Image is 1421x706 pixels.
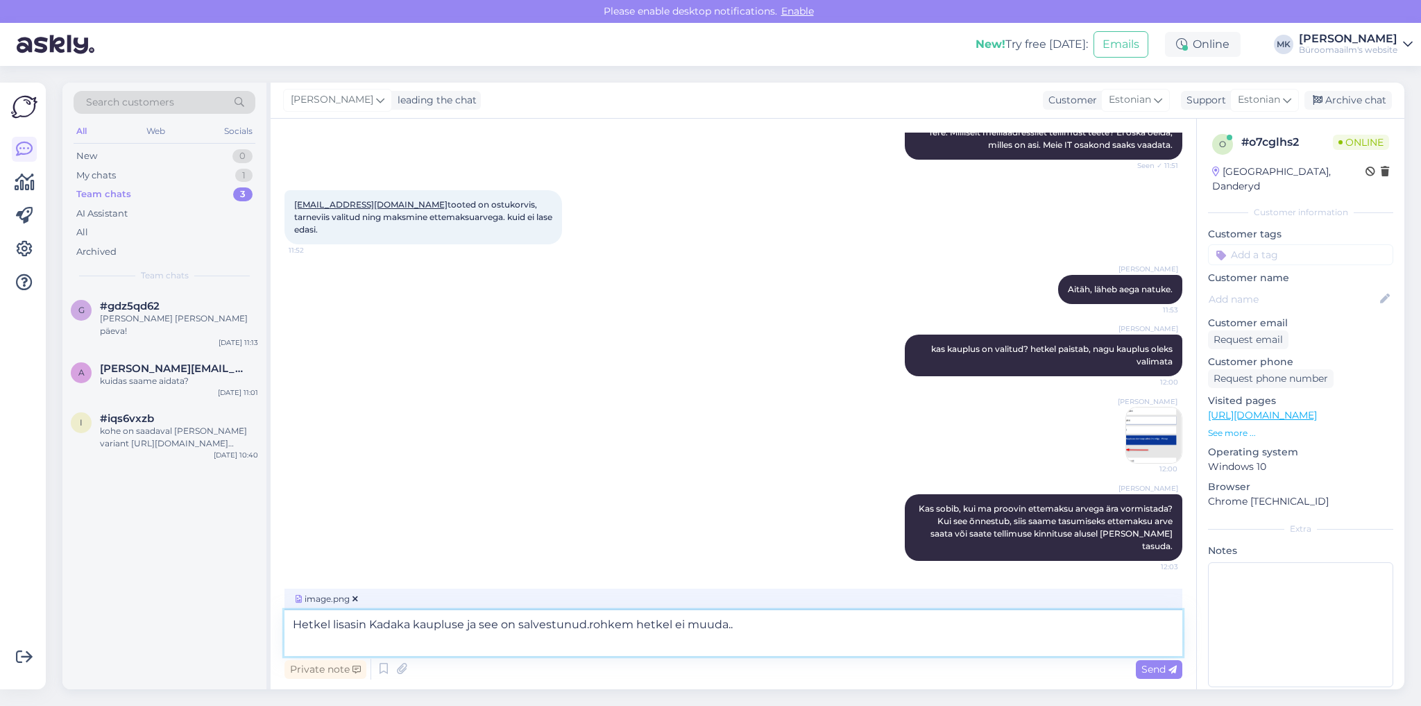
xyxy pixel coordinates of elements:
[1208,394,1393,408] p: Visited pages
[1208,244,1393,265] input: Add a tag
[100,375,258,387] div: kuidas saame aidata?
[221,122,255,140] div: Socials
[1109,92,1151,108] span: Estonian
[1208,480,1393,494] p: Browser
[78,305,85,315] span: g
[1043,93,1097,108] div: Customer
[931,344,1175,367] span: kas kauplus on valitud? hetkel paistab, nagu kauplus oleks valimata
[214,450,258,460] div: [DATE] 10:40
[294,199,554,235] span: tooted on ostukorvis, tarneviis valitud ning maksmine ettemaksuarvega. kuid ei lase edasi.
[76,149,97,163] div: New
[1068,284,1173,294] span: Aitäh, läheb aega natuke.
[293,593,361,605] span: image.png
[1208,494,1393,509] p: Chrome [TECHNICAL_ID]
[1118,396,1177,407] span: [PERSON_NAME]
[1165,32,1241,57] div: Online
[1208,409,1317,421] a: [URL][DOMAIN_NAME]
[100,300,160,312] span: #gdz5qd62
[100,412,154,425] span: #iqs6vxzb
[1299,33,1413,56] a: [PERSON_NAME]Büroomaailm's website
[76,207,128,221] div: AI Assistant
[141,269,189,282] span: Team chats
[100,362,244,375] span: anne@isk-refleks.ee
[144,122,168,140] div: Web
[284,660,366,679] div: Private note
[235,169,253,183] div: 1
[78,367,85,378] span: a
[1208,460,1393,474] p: Windows 10
[1208,330,1288,349] div: Request email
[86,95,174,110] span: Search customers
[919,503,1175,551] span: Kas sobib, kui ma proovin ettemaksu arvega ära vormistada? Kui see õnnestub, siis saame tasumisek...
[1118,483,1178,494] span: [PERSON_NAME]
[291,92,373,108] span: [PERSON_NAME]
[392,93,477,108] div: leading the chat
[74,122,90,140] div: All
[1274,35,1293,54] div: MK
[1299,44,1397,56] div: Büroomaailm's website
[289,245,341,255] span: 11:52
[233,187,253,201] div: 3
[976,37,1005,51] b: New!
[76,226,88,239] div: All
[1238,92,1280,108] span: Estonian
[11,94,37,120] img: Askly Logo
[1126,377,1178,387] span: 12:00
[1208,427,1393,439] p: See more ...
[1126,407,1182,463] img: Attachment
[1141,663,1177,675] span: Send
[1208,227,1393,242] p: Customer tags
[976,36,1088,53] div: Try free [DATE]:
[1208,544,1393,558] p: Notes
[100,312,258,337] div: [PERSON_NAME] [PERSON_NAME] päeva!
[1208,445,1393,460] p: Operating system
[76,187,131,201] div: Team chats
[1241,134,1333,151] div: # o7cglhs2
[1126,160,1178,171] span: Seen ✓ 11:51
[1181,93,1226,108] div: Support
[1208,206,1393,219] div: Customer information
[218,387,258,398] div: [DATE] 11:01
[76,245,117,259] div: Archived
[284,610,1182,656] textarea: Hetkel lisasin Kadaka kaupluse ja see on salvestunud.rohkem hetkel ei muuda..
[1208,271,1393,285] p: Customer name
[1212,165,1365,194] div: [GEOGRAPHIC_DATA], Danderyd
[1126,305,1178,315] span: 11:53
[1208,369,1334,388] div: Request phone number
[1208,355,1393,369] p: Customer phone
[80,417,83,428] span: i
[1333,135,1389,150] span: Online
[1094,31,1148,58] button: Emails
[1209,292,1377,307] input: Add name
[1304,91,1392,110] div: Archive chat
[294,199,448,210] a: [EMAIL_ADDRESS][DOMAIN_NAME]
[219,337,258,348] div: [DATE] 11:13
[232,149,253,163] div: 0
[1126,562,1178,572] span: 12:03
[1118,323,1178,334] span: [PERSON_NAME]
[777,5,818,17] span: Enable
[1118,264,1178,274] span: [PERSON_NAME]
[1219,139,1226,149] span: o
[1208,523,1393,535] div: Extra
[1125,464,1177,474] span: 12:00
[1299,33,1397,44] div: [PERSON_NAME]
[76,169,116,183] div: My chats
[100,425,258,450] div: kohe on saadaval [PERSON_NAME] variant [URL][DOMAIN_NAME][PERSON_NAME]
[1208,316,1393,330] p: Customer email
